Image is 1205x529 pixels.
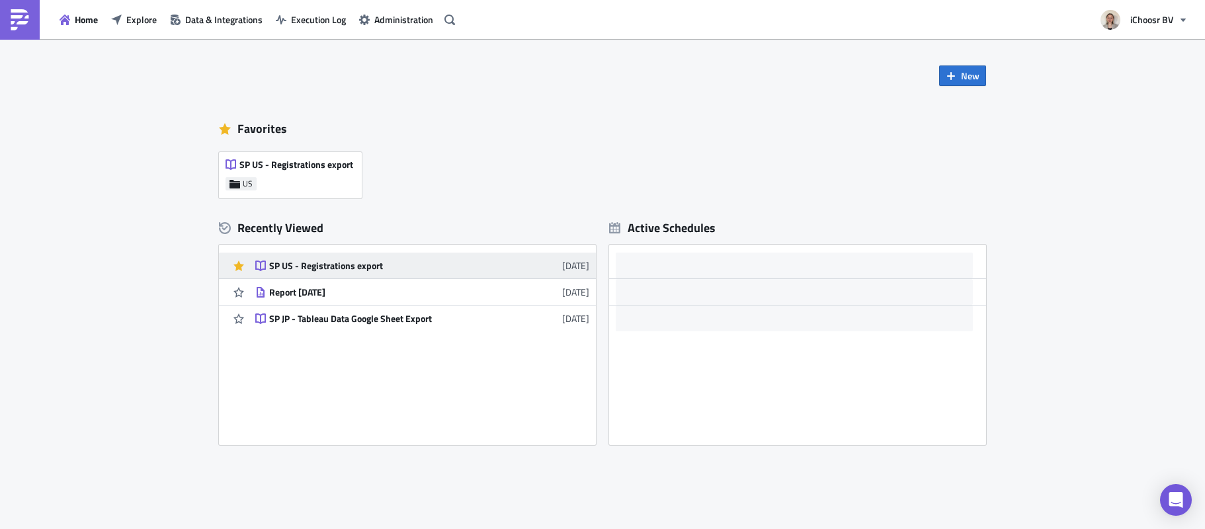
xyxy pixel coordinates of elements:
[243,179,253,189] span: US
[219,119,986,139] div: Favorites
[562,259,589,272] time: 2025-09-08T13:59:14Z
[75,13,98,26] span: Home
[961,69,979,83] span: New
[104,9,163,30] button: Explore
[269,313,501,325] div: SP JP - Tableau Data Google Sheet Export
[239,159,353,171] span: SP US - Registrations export
[219,145,368,198] a: SP US - Registrations exportUS
[1130,13,1173,26] span: iChoosr BV
[1160,484,1192,516] div: Open Intercom Messenger
[126,13,157,26] span: Explore
[1093,5,1195,34] button: iChoosr BV
[1099,9,1122,31] img: Avatar
[291,13,346,26] span: Execution Log
[609,220,716,235] div: Active Schedules
[255,253,589,278] a: SP US - Registrations export[DATE]
[562,285,589,299] time: 2025-09-08T13:57:50Z
[939,65,986,86] button: New
[269,286,501,298] div: Report [DATE]
[562,311,589,325] time: 2025-08-27T13:44:47Z
[163,9,269,30] button: Data & Integrations
[353,9,440,30] button: Administration
[219,218,596,238] div: Recently Viewed
[374,13,433,26] span: Administration
[255,305,589,331] a: SP JP - Tableau Data Google Sheet Export[DATE]
[185,13,263,26] span: Data & Integrations
[53,9,104,30] button: Home
[9,9,30,30] img: PushMetrics
[255,279,589,305] a: Report [DATE][DATE]
[269,260,501,272] div: SP US - Registrations export
[269,9,353,30] button: Execution Log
